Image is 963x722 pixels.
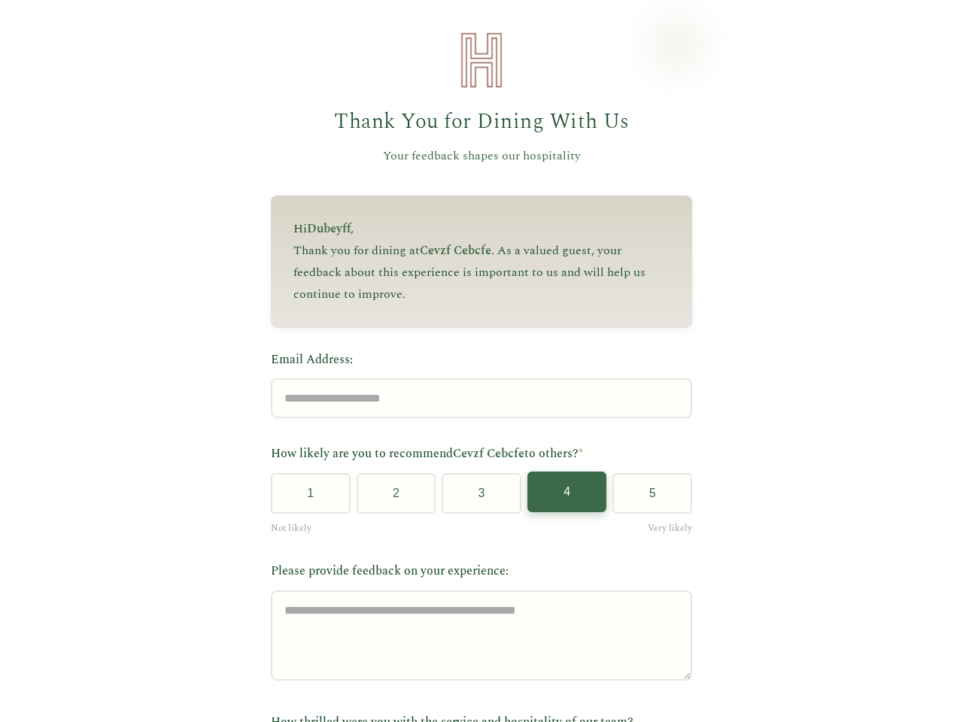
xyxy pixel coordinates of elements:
[451,30,512,90] img: Heirloom Hospitality Logo
[307,220,351,238] span: Dubeyff
[648,521,692,535] span: Very likely
[271,350,692,370] label: Email Address:
[271,444,692,464] label: How likely are you to recommend to others?
[293,218,670,240] p: Hi ,
[271,147,692,166] p: Your feedback shapes our hospitality
[293,240,670,305] p: Thank you for dining at . As a valued guest, your feedback about this experience is important to ...
[453,444,524,463] span: Cevzf Cebcfe
[271,562,692,581] label: Please provide feedback on your experience:
[420,241,491,259] span: Cevzf Cebcfe
[271,521,311,535] span: Not likely
[271,473,351,514] button: 1
[357,473,436,514] button: 2
[442,473,521,514] button: 3
[612,473,692,514] button: 5
[271,105,692,139] h1: Thank You for Dining With Us
[527,472,607,512] button: 4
